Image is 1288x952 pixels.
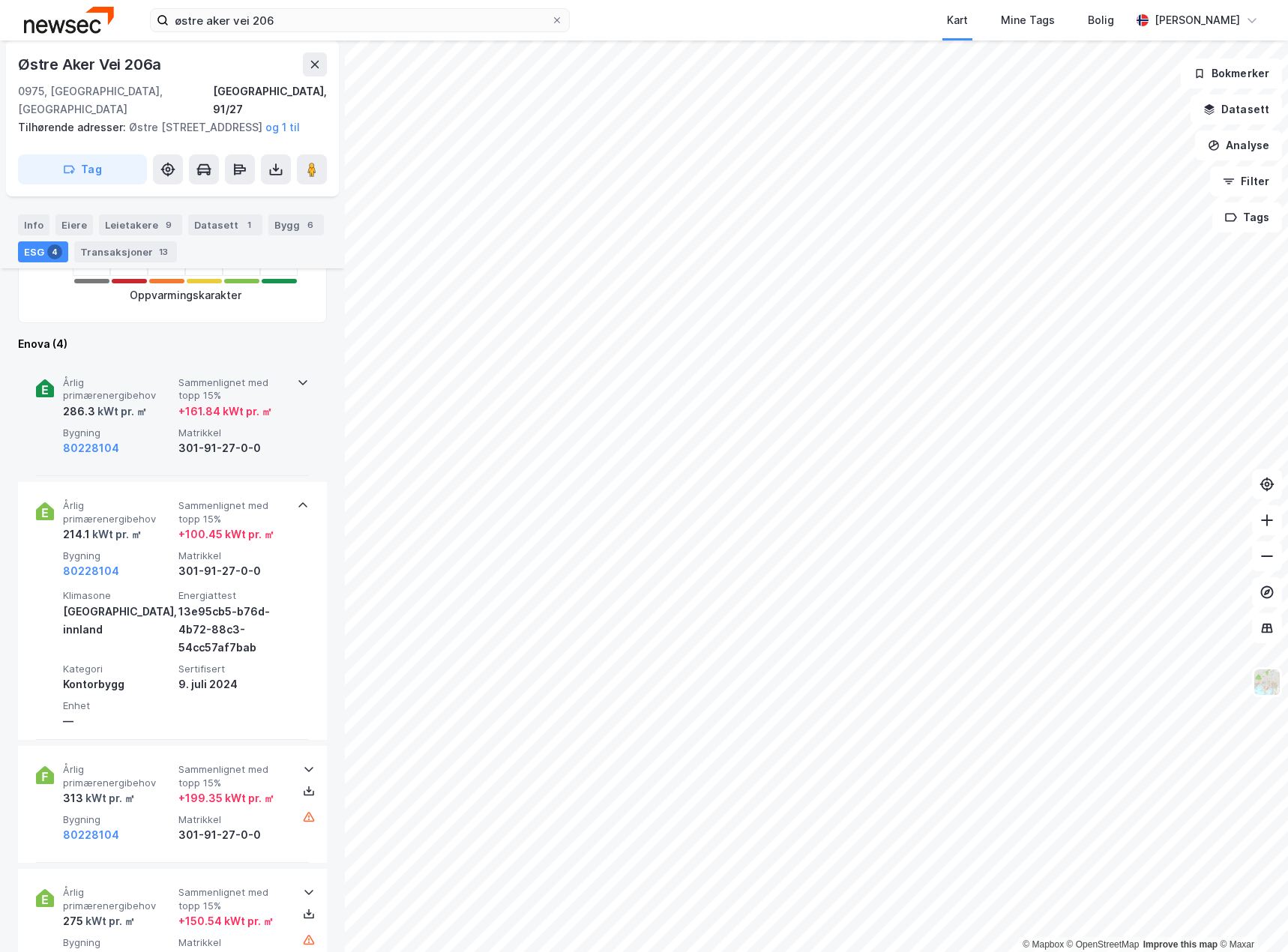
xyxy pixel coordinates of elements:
[63,712,172,730] div: —
[178,403,272,421] div: + 161.84 kWt pr. ㎡
[63,427,172,439] span: Bygning
[63,886,172,912] span: Årlig primærenergibehov
[63,826,119,844] button: 80228104
[947,11,968,29] div: Kart
[178,562,288,580] div: 301-91-27-0-0
[1213,880,1288,952] iframe: Chat Widget
[63,912,135,930] div: 275
[63,439,119,457] button: 80228104
[178,549,288,562] span: Matrikkel
[178,936,288,949] span: Matrikkel
[156,244,171,259] div: 13
[63,589,172,602] span: Klimasone
[63,562,119,580] button: 80228104
[1001,11,1055,29] div: Mine Tags
[63,813,172,826] span: Bygning
[99,214,182,235] div: Leietakere
[130,286,241,304] div: Oppvarmingskarakter
[18,118,315,136] div: Østre [STREET_ADDRESS]
[63,603,172,639] div: [GEOGRAPHIC_DATA], innland
[63,763,172,789] span: Årlig primærenergibehov
[1253,668,1281,696] img: Z
[1155,11,1240,29] div: [PERSON_NAME]
[63,663,172,675] span: Kategori
[95,403,147,421] div: kWt pr. ㎡
[63,699,172,712] span: Enhet
[1143,939,1218,950] a: Improve this map
[1191,94,1282,124] button: Datasett
[63,376,172,403] span: Årlig primærenergibehov
[178,499,288,525] span: Sammenlignet med topp 15%
[178,763,288,789] span: Sammenlignet med topp 15%
[303,217,318,232] div: 6
[1088,11,1114,29] div: Bolig
[178,813,288,826] span: Matrikkel
[55,214,93,235] div: Eiere
[178,589,288,602] span: Energiattest
[18,335,327,353] div: Enova (4)
[213,82,327,118] div: [GEOGRAPHIC_DATA], 91/27
[178,603,288,657] div: 13e95cb5-b76d-4b72-88c3-54cc57af7bab
[83,789,135,807] div: kWt pr. ㎡
[178,886,288,912] span: Sammenlignet med topp 15%
[178,826,288,844] div: 301-91-27-0-0
[178,663,288,675] span: Sertifisert
[47,244,62,259] div: 4
[63,403,147,421] div: 286.3
[63,525,142,543] div: 214.1
[18,82,213,118] div: 0975, [GEOGRAPHIC_DATA], [GEOGRAPHIC_DATA]
[1195,130,1282,160] button: Analyse
[178,912,274,930] div: + 150.54 kWt pr. ㎡
[24,7,114,33] img: newsec-logo.f6e21ccffca1b3a03d2d.png
[268,214,324,235] div: Bygg
[18,241,68,262] div: ESG
[18,121,129,133] span: Tilhørende adresser:
[178,376,288,403] span: Sammenlignet med topp 15%
[18,214,49,235] div: Info
[178,675,288,693] div: 9. juli 2024
[18,52,164,76] div: Østre Aker Vei 206a
[178,427,288,439] span: Matrikkel
[90,525,142,543] div: kWt pr. ㎡
[178,789,274,807] div: + 199.35 kWt pr. ㎡
[178,525,274,543] div: + 100.45 kWt pr. ㎡
[18,154,147,184] button: Tag
[1210,166,1282,196] button: Filter
[1067,939,1140,950] a: OpenStreetMap
[63,936,172,949] span: Bygning
[241,217,256,232] div: 1
[1213,880,1288,952] div: Kontrollprogram for chat
[63,675,172,693] div: Kontorbygg
[83,912,135,930] div: kWt pr. ㎡
[169,9,551,31] input: Søk på adresse, matrikkel, gårdeiere, leietakere eller personer
[1212,202,1282,232] button: Tags
[1023,939,1064,950] a: Mapbox
[74,241,177,262] div: Transaksjoner
[1181,58,1282,88] button: Bokmerker
[178,439,288,457] div: 301-91-27-0-0
[161,217,176,232] div: 9
[63,499,172,525] span: Årlig primærenergibehov
[63,789,135,807] div: 313
[188,214,262,235] div: Datasett
[63,549,172,562] span: Bygning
